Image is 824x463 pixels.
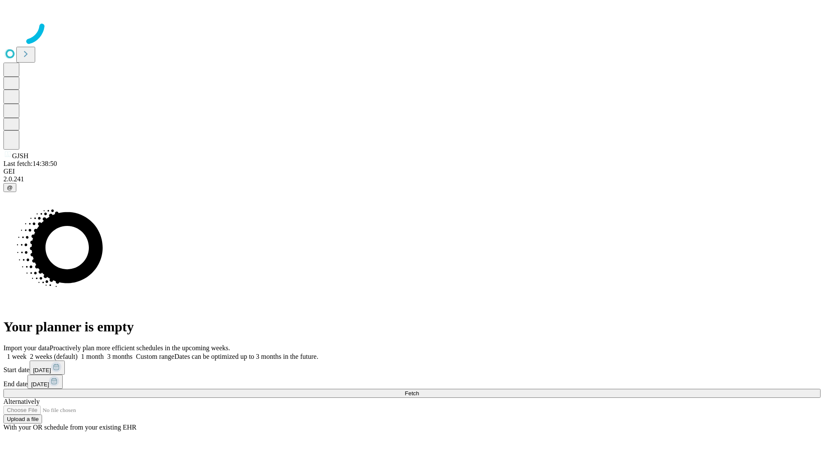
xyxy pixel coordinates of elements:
[405,390,419,397] span: Fetch
[27,375,63,389] button: [DATE]
[3,361,821,375] div: Start date
[33,367,51,373] span: [DATE]
[3,344,50,352] span: Import your data
[7,353,27,360] span: 1 week
[174,353,318,360] span: Dates can be optimized up to 3 months in the future.
[3,415,42,424] button: Upload a file
[3,389,821,398] button: Fetch
[30,353,78,360] span: 2 weeks (default)
[3,424,136,431] span: With your OR schedule from your existing EHR
[81,353,104,360] span: 1 month
[3,398,39,405] span: Alternatively
[3,160,57,167] span: Last fetch: 14:38:50
[3,375,821,389] div: End date
[3,183,16,192] button: @
[3,319,821,335] h1: Your planner is empty
[7,184,13,191] span: @
[12,152,28,159] span: GJSH
[3,175,821,183] div: 2.0.241
[31,381,49,388] span: [DATE]
[3,168,821,175] div: GEI
[30,361,65,375] button: [DATE]
[136,353,174,360] span: Custom range
[107,353,133,360] span: 3 months
[50,344,230,352] span: Proactively plan more efficient schedules in the upcoming weeks.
